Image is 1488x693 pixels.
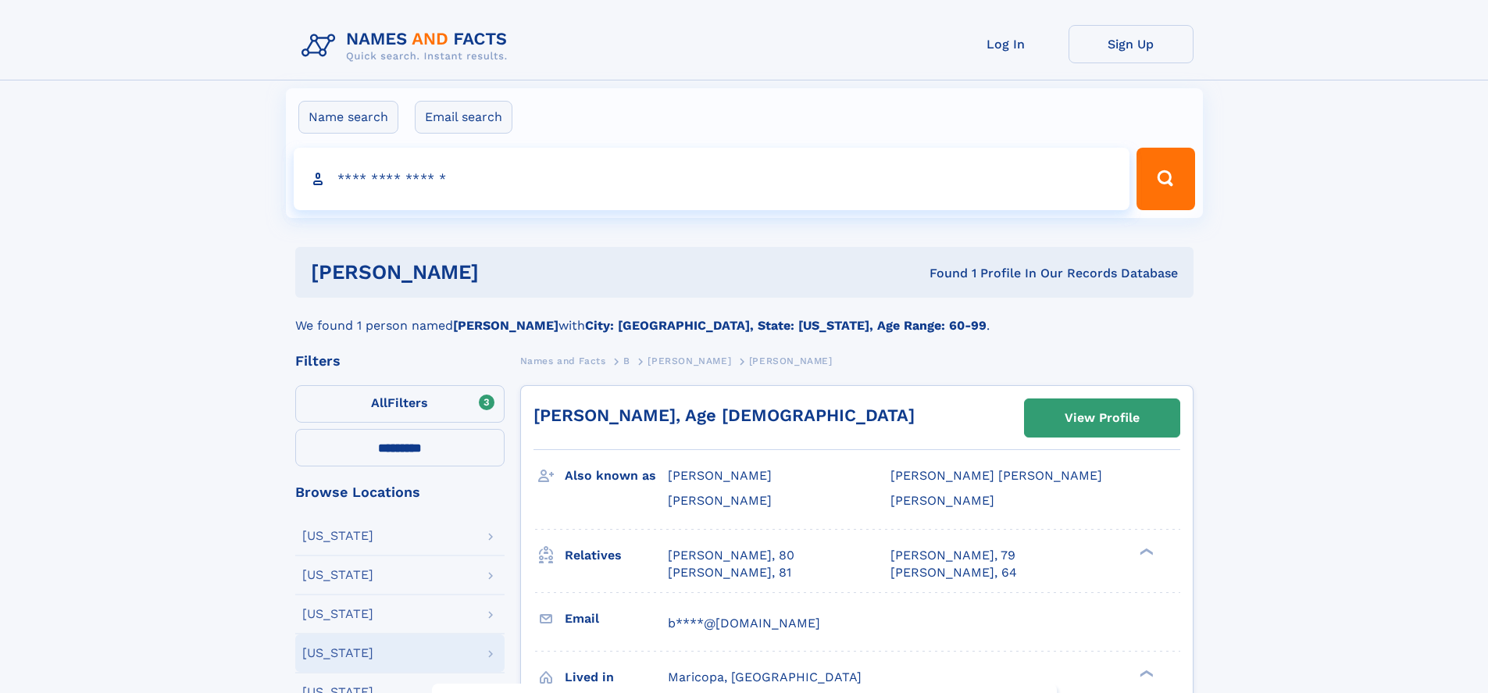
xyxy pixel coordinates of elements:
div: ❯ [1136,668,1154,678]
b: [PERSON_NAME] [453,318,558,333]
div: Found 1 Profile In Our Records Database [704,265,1178,282]
div: [US_STATE] [302,569,373,581]
input: search input [294,148,1130,210]
a: [PERSON_NAME], Age [DEMOGRAPHIC_DATA] [533,405,915,425]
a: [PERSON_NAME] [648,351,731,370]
div: ❯ [1136,546,1154,556]
span: [PERSON_NAME] [648,355,731,366]
span: Maricopa, [GEOGRAPHIC_DATA] [668,670,862,684]
a: Log In [944,25,1069,63]
span: All [371,395,387,410]
h3: Also known as [565,463,668,489]
h3: Relatives [565,542,668,569]
h3: Lived in [565,664,668,691]
a: B [623,351,630,370]
label: Filters [295,385,505,423]
div: [US_STATE] [302,608,373,620]
label: Name search [298,101,398,134]
span: [PERSON_NAME] [668,468,772,483]
div: View Profile [1065,400,1140,436]
div: We found 1 person named with . [295,298,1194,335]
span: [PERSON_NAME] [PERSON_NAME] [890,468,1102,483]
a: View Profile [1025,399,1179,437]
div: Filters [295,354,505,368]
a: [PERSON_NAME], 79 [890,547,1015,564]
a: Sign Up [1069,25,1194,63]
a: [PERSON_NAME], 81 [668,564,791,581]
span: [PERSON_NAME] [749,355,833,366]
button: Search Button [1137,148,1194,210]
b: City: [GEOGRAPHIC_DATA], State: [US_STATE], Age Range: 60-99 [585,318,987,333]
span: [PERSON_NAME] [668,493,772,508]
div: [US_STATE] [302,530,373,542]
h1: [PERSON_NAME] [311,263,705,282]
h3: Email [565,605,668,632]
a: [PERSON_NAME], 64 [890,564,1017,581]
img: Logo Names and Facts [295,25,520,67]
a: [PERSON_NAME], 80 [668,547,794,564]
a: Names and Facts [520,351,606,370]
span: B [623,355,630,366]
label: Email search [415,101,512,134]
span: [PERSON_NAME] [890,493,994,508]
div: Browse Locations [295,485,505,499]
div: [US_STATE] [302,647,373,659]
